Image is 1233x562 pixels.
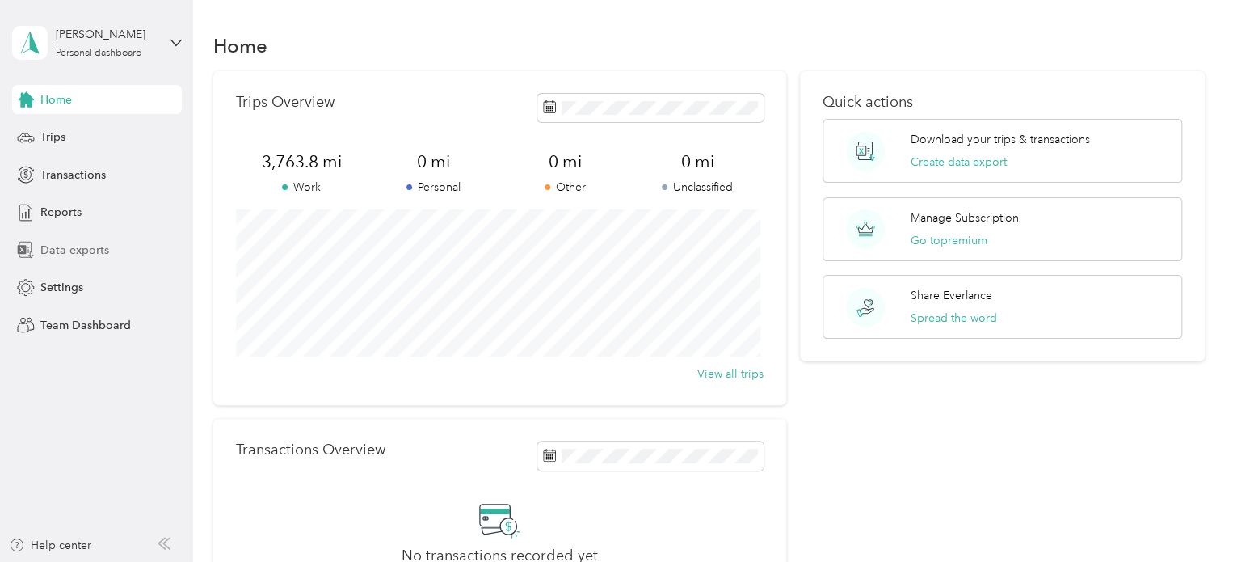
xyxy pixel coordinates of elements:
span: 0 mi [368,150,499,173]
span: Home [40,91,72,108]
span: Trips [40,129,65,146]
span: Data exports [40,242,109,259]
div: Personal dashboard [56,49,142,58]
button: View all trips [697,366,764,382]
p: Download your trips & transactions [911,131,1090,148]
span: Transactions [40,167,106,184]
span: 0 mi [499,150,631,173]
button: Help center [9,537,91,554]
span: 3,763.8 mi [236,150,368,173]
button: Create data export [911,154,1007,171]
p: Personal [368,179,499,196]
p: Other [499,179,631,196]
p: Manage Subscription [911,209,1019,226]
p: Quick actions [823,94,1182,111]
p: Unclassified [631,179,763,196]
h1: Home [213,37,267,54]
span: 0 mi [631,150,763,173]
p: Transactions Overview [236,442,385,458]
span: Reports [40,204,82,221]
p: Work [236,179,368,196]
span: Settings [40,279,83,296]
button: Go topremium [911,232,987,249]
div: [PERSON_NAME] [56,26,157,43]
button: Spread the word [911,310,997,327]
iframe: Everlance-gr Chat Button Frame [1143,471,1233,562]
span: Team Dashboard [40,317,131,334]
p: Trips Overview [236,94,335,111]
p: Share Everlance [911,287,992,304]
